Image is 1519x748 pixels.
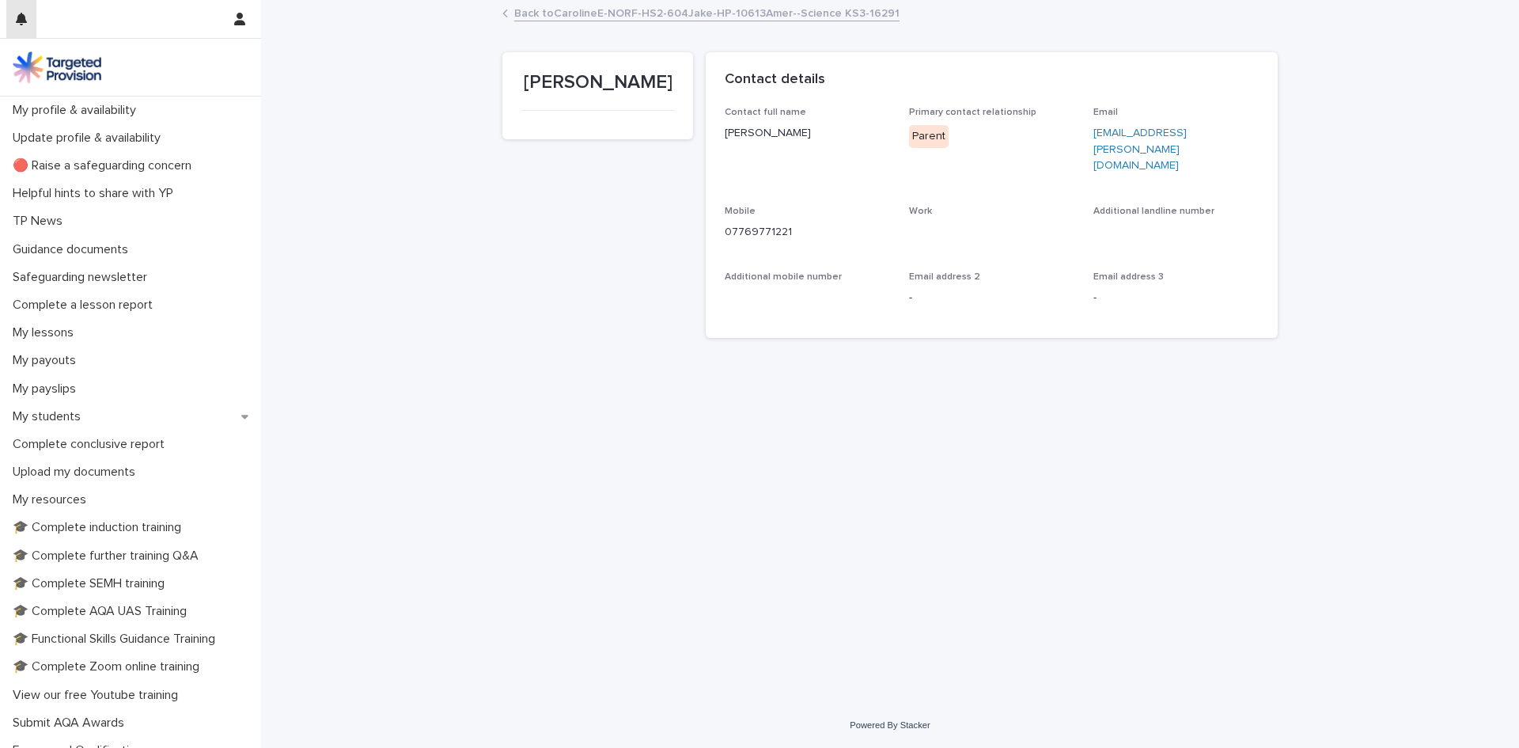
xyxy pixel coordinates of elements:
p: 🎓 Complete SEMH training [6,576,177,591]
p: View our free Youtube training [6,688,191,703]
p: My lessons [6,325,86,340]
p: Safeguarding newsletter [6,270,160,285]
p: My payouts [6,353,89,368]
p: My payslips [6,382,89,397]
span: Additional mobile number [725,272,842,282]
a: Back toCarolineE-NORF-HS2-604Jake-HP-10613Amer--Science KS3-16291 [514,3,900,21]
span: Additional landline number [1093,207,1214,216]
p: - [1093,290,1259,306]
p: 🎓 Complete induction training [6,520,194,535]
div: Parent [909,125,949,148]
a: [EMAIL_ADDRESS][PERSON_NAME][DOMAIN_NAME] [1093,127,1187,172]
p: [PERSON_NAME] [521,71,674,94]
p: TP News [6,214,75,229]
p: My profile & availability [6,103,149,118]
a: 07769771221 [725,226,792,237]
p: - [909,290,1074,306]
p: 🎓 Functional Skills Guidance Training [6,632,228,647]
img: M5nRWzHhSzIhMunXDL62 [13,51,101,83]
span: Primary contact relationship [909,108,1036,117]
p: Update profile & availability [6,131,173,146]
p: Helpful hints to share with YP [6,186,186,201]
a: Powered By Stacker [850,720,930,730]
p: Complete a lesson report [6,298,165,313]
span: Email [1093,108,1118,117]
p: 🎓 Complete further training Q&A [6,549,211,564]
span: Email address 2 [909,272,980,282]
p: 🎓 Complete Zoom online training [6,659,212,674]
p: 🔴 Raise a safeguarding concern [6,158,204,173]
p: My resources [6,492,99,507]
p: [PERSON_NAME] [725,125,890,142]
p: 🎓 Complete AQA UAS Training [6,604,199,619]
p: Complete conclusive report [6,437,177,452]
span: Contact full name [725,108,806,117]
span: Mobile [725,207,756,216]
p: Submit AQA Awards [6,716,137,731]
span: Work [909,207,932,216]
p: Guidance documents [6,242,141,257]
p: My students [6,409,93,424]
span: Email address 3 [1093,272,1164,282]
p: Upload my documents [6,465,148,480]
h2: Contact details [725,71,825,89]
